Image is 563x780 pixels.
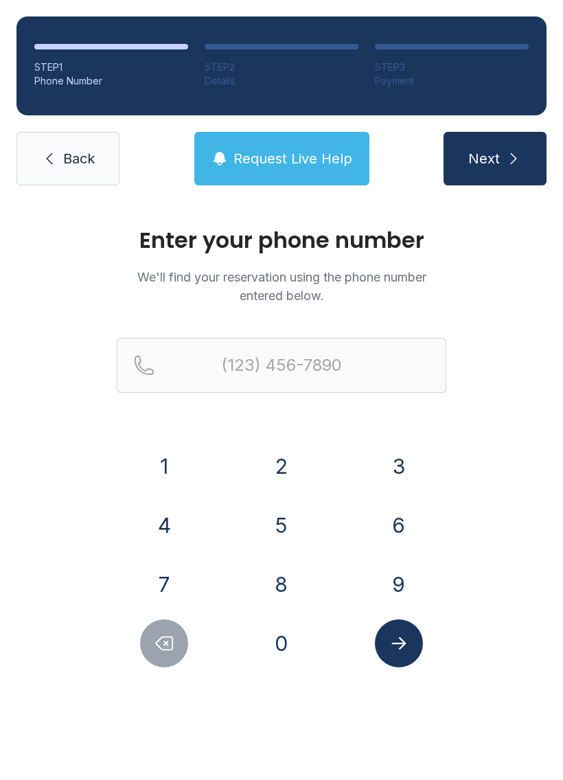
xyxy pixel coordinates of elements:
[233,149,352,168] span: Request Live Help
[257,501,306,549] button: 5
[34,74,188,88] div: Phone Number
[34,60,188,74] div: STEP 1
[205,60,358,74] div: STEP 2
[117,338,446,393] input: Reservation phone number
[140,560,188,608] button: 7
[140,442,188,490] button: 1
[205,74,358,88] div: Details
[63,149,95,168] span: Back
[375,74,529,88] div: Payment
[257,560,306,608] button: 8
[375,60,529,74] div: STEP 3
[375,619,423,667] button: Submit lookup form
[140,501,188,549] button: 4
[140,619,188,667] button: Delete number
[117,268,446,305] p: We'll find your reservation using the phone number entered below.
[257,619,306,667] button: 0
[375,501,423,549] button: 6
[375,442,423,490] button: 3
[468,149,500,168] span: Next
[257,442,306,490] button: 2
[375,560,423,608] button: 9
[117,229,446,251] h1: Enter your phone number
